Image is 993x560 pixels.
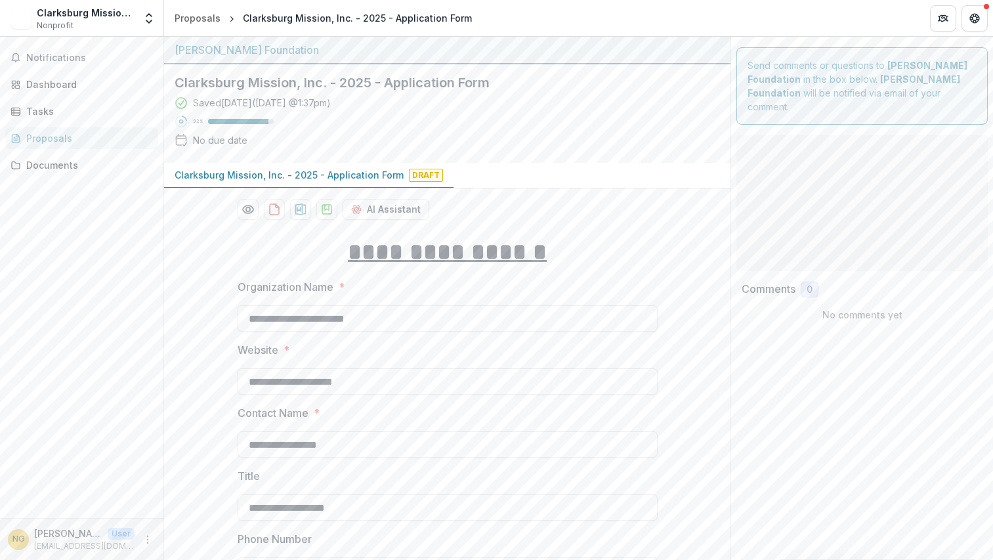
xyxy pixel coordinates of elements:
button: Get Help [961,5,988,32]
span: 0 [807,284,813,295]
button: Notifications [5,47,158,68]
p: Title [238,468,260,484]
p: Clarksburg Mission, Inc. - 2025 - Application Form [175,168,404,182]
div: Documents [26,158,148,172]
div: Tasks [26,104,148,118]
span: Notifications [26,53,153,64]
p: Phone Number [238,531,312,547]
p: [EMAIL_ADDRESS][DOMAIN_NAME] [34,540,135,552]
div: Saved [DATE] ( [DATE] @ 1:37pm ) [193,96,331,110]
div: Dashboard [26,77,148,91]
img: Clarksburg Mission, Inc. [11,8,32,29]
span: Nonprofit [37,20,74,32]
button: download-proposal [264,199,285,220]
a: Dashboard [5,74,158,95]
p: User [108,528,135,540]
button: AI Assistant [343,199,429,220]
a: Documents [5,154,158,176]
nav: breadcrumb [169,9,477,28]
div: [PERSON_NAME] Foundation [175,42,720,58]
p: 92 % [193,117,203,126]
button: Open entity switcher [140,5,158,32]
div: Proposals [175,11,221,25]
button: download-proposal [316,199,337,220]
button: Partners [930,5,956,32]
div: Natalie Gigliotti [12,535,25,544]
p: Organization Name [238,279,333,295]
button: Preview 035923e4-f7fb-49ae-bef2-63d53c3201e6-0.pdf [238,199,259,220]
div: Send comments or questions to in the box below. will be notified via email of your comment. [736,47,988,125]
p: No comments yet [742,308,982,322]
h2: Comments [742,283,795,295]
h2: Clarksburg Mission, Inc. - 2025 - Application Form [175,75,699,91]
div: Proposals [26,131,148,145]
p: [PERSON_NAME] [34,527,102,540]
a: Proposals [169,9,226,28]
div: Clarksburg Mission, Inc. [37,6,135,20]
div: Clarksburg Mission, Inc. - 2025 - Application Form [243,11,472,25]
a: Tasks [5,100,158,122]
div: No due date [193,133,247,147]
button: download-proposal [290,199,311,220]
button: More [140,532,156,548]
p: Website [238,342,278,358]
a: Proposals [5,127,158,149]
span: Draft [409,169,443,182]
p: Contact Name [238,405,308,421]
